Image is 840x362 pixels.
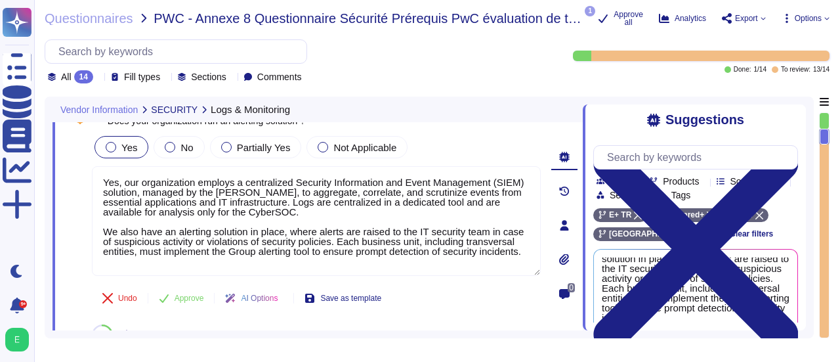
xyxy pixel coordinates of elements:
[175,294,204,302] span: Approve
[241,294,278,302] span: AI Options
[294,285,392,311] button: Save as template
[124,72,160,81] span: Fill types
[121,142,137,153] span: Yes
[257,72,302,81] span: Comments
[734,66,751,73] span: Done:
[19,300,27,308] div: 9+
[60,105,138,114] span: Vendor Information
[191,72,226,81] span: Sections
[5,328,29,351] img: user
[74,70,93,83] div: 14
[52,40,306,63] input: Search by keywords
[3,325,38,354] button: user
[118,294,137,302] span: Undo
[659,13,706,24] button: Analytics
[781,66,810,73] span: To review:
[795,14,822,22] span: Options
[585,6,595,16] span: 1
[92,285,148,311] button: Undo
[237,142,291,153] span: Partially Yes
[151,105,198,114] span: SECURITY
[333,142,396,153] span: Not Applicable
[614,11,643,26] span: Approve all
[598,11,643,26] button: Approve all
[753,66,766,73] span: 1 / 14
[600,146,797,169] input: Search by keywords
[675,14,706,22] span: Analytics
[735,14,758,22] span: Export
[180,142,193,153] span: No
[568,283,575,292] span: 0
[61,72,72,81] span: All
[320,294,381,302] span: Save as template
[45,12,133,25] span: Questionnaires
[92,166,541,276] textarea: Yes, our organization employs a centralized Security Information and Event Management (SIEM) solu...
[813,66,829,73] span: 13 / 14
[148,285,215,311] button: Approve
[211,104,290,114] span: Logs & Monitoring
[154,12,582,25] span: PWC - Annexe 8 Questionnaire Sécurité Prérequis PwC évaluation de tiers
